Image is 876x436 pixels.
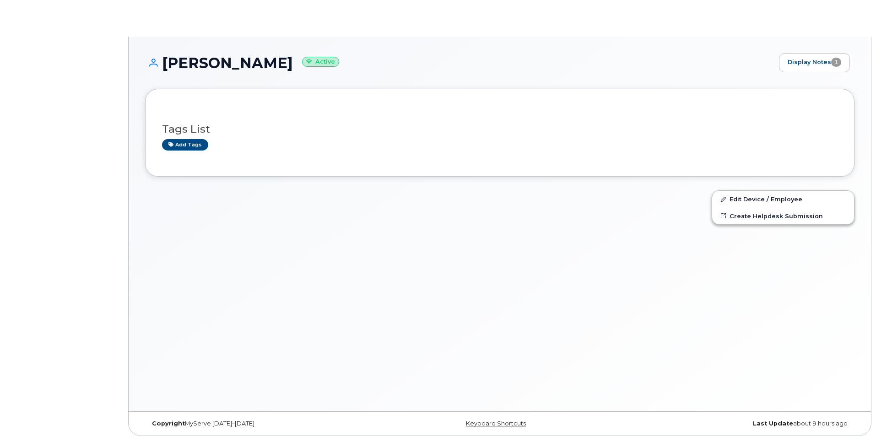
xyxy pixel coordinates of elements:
a: Add tags [162,139,208,151]
a: Create Helpdesk Submission [712,208,854,224]
small: Active [302,57,339,67]
a: Edit Device / Employee [712,191,854,207]
h3: Tags List [162,124,838,135]
a: Keyboard Shortcuts [466,420,526,427]
div: about 9 hours ago [618,420,854,427]
span: 1 [831,58,841,67]
a: Display Notes1 [779,53,850,72]
strong: Last Update [753,420,793,427]
strong: Copyright [152,420,185,427]
div: MyServe [DATE]–[DATE] [145,420,382,427]
h1: [PERSON_NAME] [145,55,774,71]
